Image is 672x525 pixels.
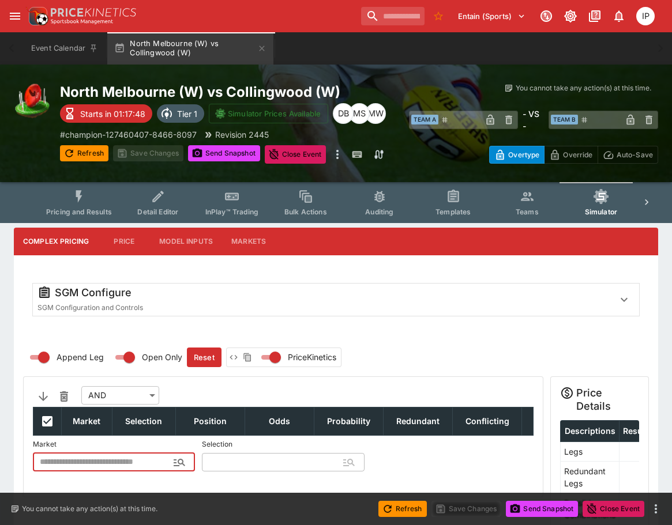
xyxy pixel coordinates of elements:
[551,115,578,124] span: Team B
[506,501,578,517] button: Send Snapshot
[560,6,581,27] button: Toggle light/dark mode
[62,407,112,435] th: Market
[37,303,143,312] span: SGM Configuration and Controls
[205,207,258,216] span: InPlay™ Trading
[60,145,108,161] button: Refresh
[384,407,453,435] th: Redundant
[209,104,328,123] button: Simulator Prices Available
[609,6,629,27] button: Notifications
[33,436,195,453] label: Market
[265,145,326,164] button: Close Event
[60,129,197,141] p: Copy To Clipboard
[365,103,386,124] div: Michael Wilczynski
[489,146,545,164] button: Overtype
[516,83,651,93] p: You cannot take any action(s) at this time.
[536,6,557,27] button: Connected to PK
[411,115,438,124] span: Team A
[98,228,150,255] button: Price
[51,19,113,24] img: Sportsbook Management
[365,207,393,216] span: Auditing
[453,407,522,435] th: Conflicting
[333,103,354,124] div: Dylan Brown
[314,407,384,435] th: Probability
[202,436,364,453] label: Selection
[80,108,145,120] p: Starts in 01:17:48
[222,228,275,255] button: Markets
[436,207,471,216] span: Templates
[288,351,336,363] span: PriceKinetics
[544,146,598,164] button: Override
[169,452,190,473] button: Open
[81,386,159,405] div: AND
[25,5,48,28] img: PriceKinetics Logo
[523,108,544,132] h6: - VS -
[107,32,273,65] button: North Melbourne (W) vs Collingwood (W)
[561,420,620,441] th: Descriptions
[57,351,104,363] span: Append Leg
[598,146,658,164] button: Auto-Save
[561,461,620,493] td: Redundant Legs
[583,501,644,517] button: Close Event
[361,7,425,25] input: search
[14,228,98,255] button: Complex Pricing
[451,7,532,25] button: Select Tenant
[227,350,241,364] button: View payload
[112,407,176,435] th: Selection
[5,6,25,27] button: open drawer
[14,83,51,120] img: australian_rules.png
[284,207,327,216] span: Bulk Actions
[561,441,620,461] td: Legs
[137,207,178,216] span: Detail Editor
[215,129,269,141] p: Revision 2445
[489,146,658,164] div: Start From
[508,149,539,161] p: Overtype
[60,83,409,101] h2: Copy To Clipboard
[142,351,182,363] span: Open Only
[429,7,448,25] button: No Bookmarks
[633,3,658,29] button: Isaac Plummer
[150,228,222,255] button: Model Inputs
[617,149,653,161] p: Auto-Save
[584,6,605,27] button: Documentation
[331,145,344,164] button: more
[516,207,539,216] span: Teams
[177,108,197,120] p: Tier 1
[349,103,370,124] div: Matthew Scott
[585,207,617,216] span: Simulator
[245,407,314,435] th: Odds
[576,386,639,413] h5: Price Details
[188,145,260,161] button: Send Snapshot
[620,420,656,441] th: Results
[187,348,222,367] button: Reset
[563,149,592,161] p: Override
[37,182,635,223] div: Event type filters
[22,504,157,514] p: You cannot take any action(s) at this time.
[37,286,605,300] div: SGM Configure
[241,350,254,364] button: Copy payload to clipboard
[636,7,655,25] div: Isaac Plummer
[649,502,663,516] button: more
[46,207,112,216] span: Pricing and Results
[378,501,427,517] button: Refresh
[176,407,245,435] th: Position
[254,348,336,367] label: Change payload type
[24,32,105,65] button: Event Calendar
[51,8,136,17] img: PriceKinetics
